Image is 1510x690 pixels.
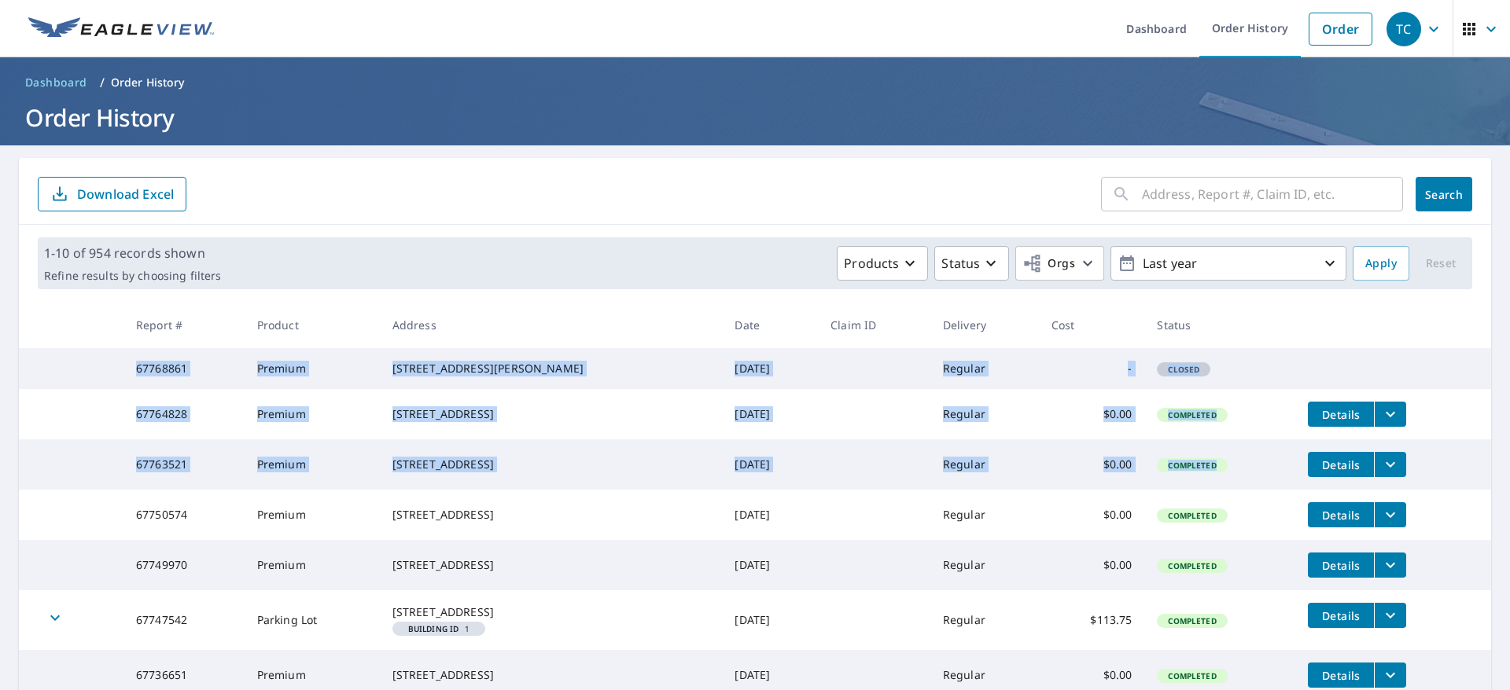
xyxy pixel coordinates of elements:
td: - [1039,348,1145,389]
div: [STREET_ADDRESS] [392,667,710,683]
td: 67747542 [123,590,245,650]
p: Last year [1136,250,1320,277]
button: filesDropdownBtn-67749970 [1374,552,1406,578]
button: detailsBtn-67750574 [1308,502,1374,527]
span: Apply [1365,254,1397,273]
div: [STREET_ADDRESS] [392,507,710,523]
th: Report # [123,302,245,348]
td: Premium [245,389,380,439]
span: Completed [1158,615,1225,626]
span: Completed [1158,670,1225,681]
th: Claim ID [818,302,930,348]
td: Premium [245,490,380,540]
nav: breadcrumb [19,70,1491,95]
th: Status [1144,302,1295,348]
button: Search [1416,177,1472,211]
button: detailsBtn-67736651 [1308,662,1374,688]
td: $113.75 [1039,590,1145,650]
span: Completed [1158,409,1225,420]
th: Cost [1039,302,1145,348]
td: Premium [245,540,380,590]
button: Products [837,246,928,281]
span: Closed [1158,364,1209,375]
span: Completed [1158,460,1225,471]
p: Refine results by choosing filters [44,269,221,283]
p: Products [844,254,899,273]
td: [DATE] [722,490,818,540]
th: Product [245,302,380,348]
p: Download Excel [77,185,174,203]
button: filesDropdownBtn-67736651 [1374,662,1406,688]
img: EV Logo [28,17,214,41]
td: 67750574 [123,490,245,540]
span: Completed [1158,510,1225,521]
span: Details [1317,407,1365,422]
button: Last year [1110,246,1346,281]
td: [DATE] [722,590,818,650]
td: Regular [930,439,1039,490]
td: $0.00 [1039,439,1145,490]
button: Download Excel [38,177,186,211]
input: Address, Report #, Claim ID, etc. [1142,172,1403,216]
div: [STREET_ADDRESS] [392,457,710,472]
div: [STREET_ADDRESS][PERSON_NAME] [392,361,710,376]
span: Details [1317,668,1365,683]
button: detailsBtn-67763521 [1308,452,1374,477]
div: [STREET_ADDRESS] [392,604,710,620]
td: 67763521 [123,439,245,490]
span: Orgs [1022,254,1075,273]
span: Search [1428,187,1460,202]
div: [STREET_ADDRESS] [392,406,710,422]
td: 67768861 [123,348,245,389]
div: TC [1387,12,1421,46]
button: detailsBtn-67747542 [1308,603,1374,628]
span: Details [1317,608,1365,623]
p: Order History [111,75,185,90]
td: Premium [245,439,380,490]
th: Date [722,302,818,348]
div: [STREET_ADDRESS] [392,557,710,573]
button: detailsBtn-67764828 [1308,402,1374,427]
td: [DATE] [722,540,818,590]
td: Regular [930,348,1039,389]
p: 1-10 of 954 records shown [44,244,221,262]
button: detailsBtn-67749970 [1308,552,1374,578]
button: filesDropdownBtn-67747542 [1374,603,1406,628]
button: filesDropdownBtn-67764828 [1374,402,1406,427]
td: $0.00 [1039,540,1145,590]
td: 67749970 [123,540,245,590]
span: 1 [399,625,480,633]
li: / [100,73,105,92]
a: Order [1309,13,1372,46]
span: Details [1317,457,1365,472]
td: Premium [245,348,380,389]
span: Completed [1158,560,1225,571]
button: Status [934,246,1009,281]
td: Parking Lot [245,590,380,650]
td: Regular [930,540,1039,590]
button: filesDropdownBtn-67750574 [1374,502,1406,527]
button: Orgs [1015,246,1104,281]
span: Details [1317,508,1365,523]
td: [DATE] [722,348,818,389]
span: Dashboard [25,75,87,90]
th: Delivery [930,302,1039,348]
td: 67764828 [123,389,245,439]
button: filesDropdownBtn-67763521 [1374,452,1406,477]
span: Details [1317,558,1365,573]
a: Dashboard [19,70,94,95]
td: $0.00 [1039,389,1145,439]
th: Address [380,302,723,348]
h1: Order History [19,101,1491,134]
td: $0.00 [1039,490,1145,540]
td: [DATE] [722,389,818,439]
em: Building ID [408,625,459,633]
td: [DATE] [722,439,818,490]
p: Status [941,254,980,273]
td: Regular [930,490,1039,540]
td: Regular [930,590,1039,650]
button: Apply [1353,246,1409,281]
td: Regular [930,389,1039,439]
